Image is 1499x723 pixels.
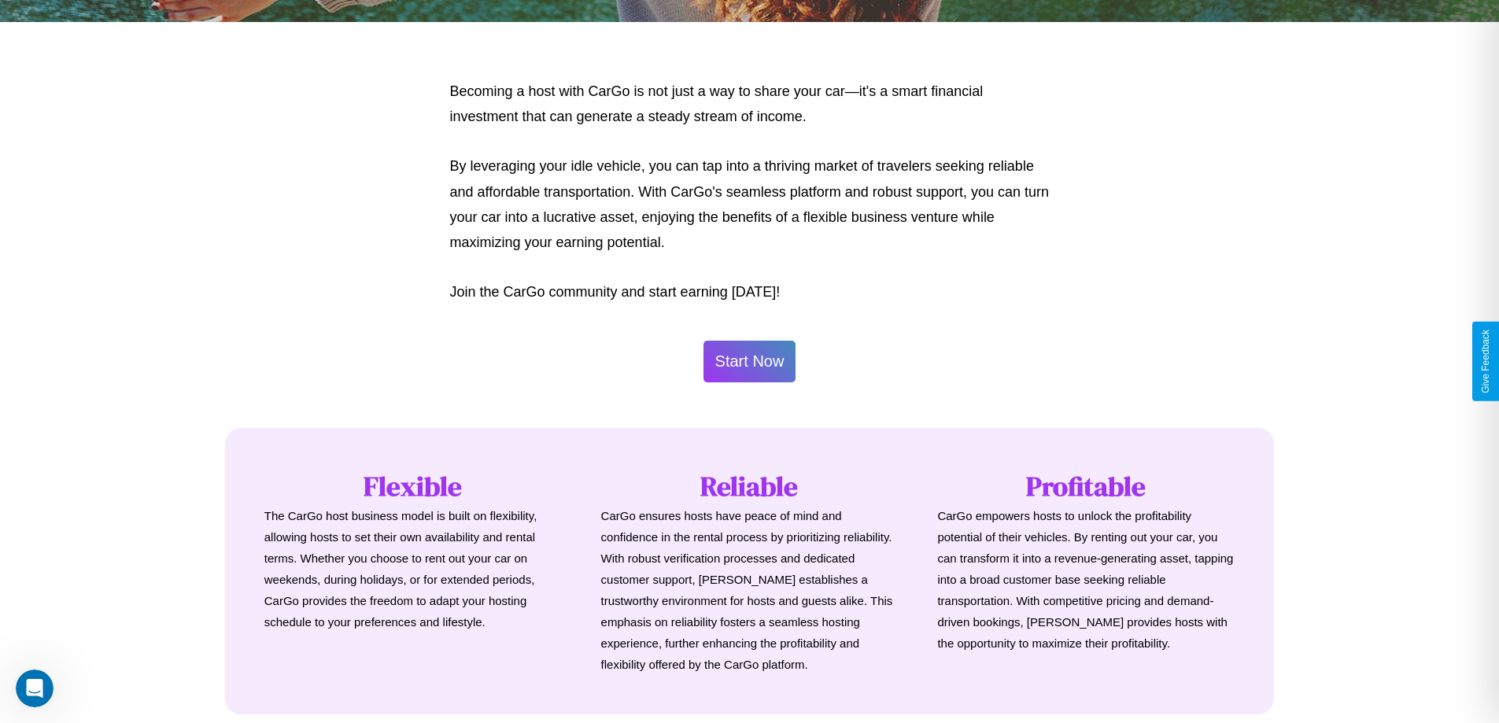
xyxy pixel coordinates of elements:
h1: Reliable [601,467,899,505]
p: CarGo ensures hosts have peace of mind and confidence in the rental process by prioritizing relia... [601,505,899,675]
p: Becoming a host with CarGo is not just a way to share your car—it's a smart financial investment ... [450,79,1050,130]
h1: Profitable [937,467,1235,505]
h1: Flexible [264,467,562,505]
p: Join the CarGo community and start earning [DATE]! [450,279,1050,304]
iframe: Intercom live chat [16,670,54,707]
div: Give Feedback [1480,330,1491,393]
p: CarGo empowers hosts to unlock the profitability potential of their vehicles. By renting out your... [937,505,1235,654]
p: The CarGo host business model is built on flexibility, allowing hosts to set their own availabili... [264,505,562,633]
button: Start Now [703,341,796,382]
p: By leveraging your idle vehicle, you can tap into a thriving market of travelers seeking reliable... [450,153,1050,256]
